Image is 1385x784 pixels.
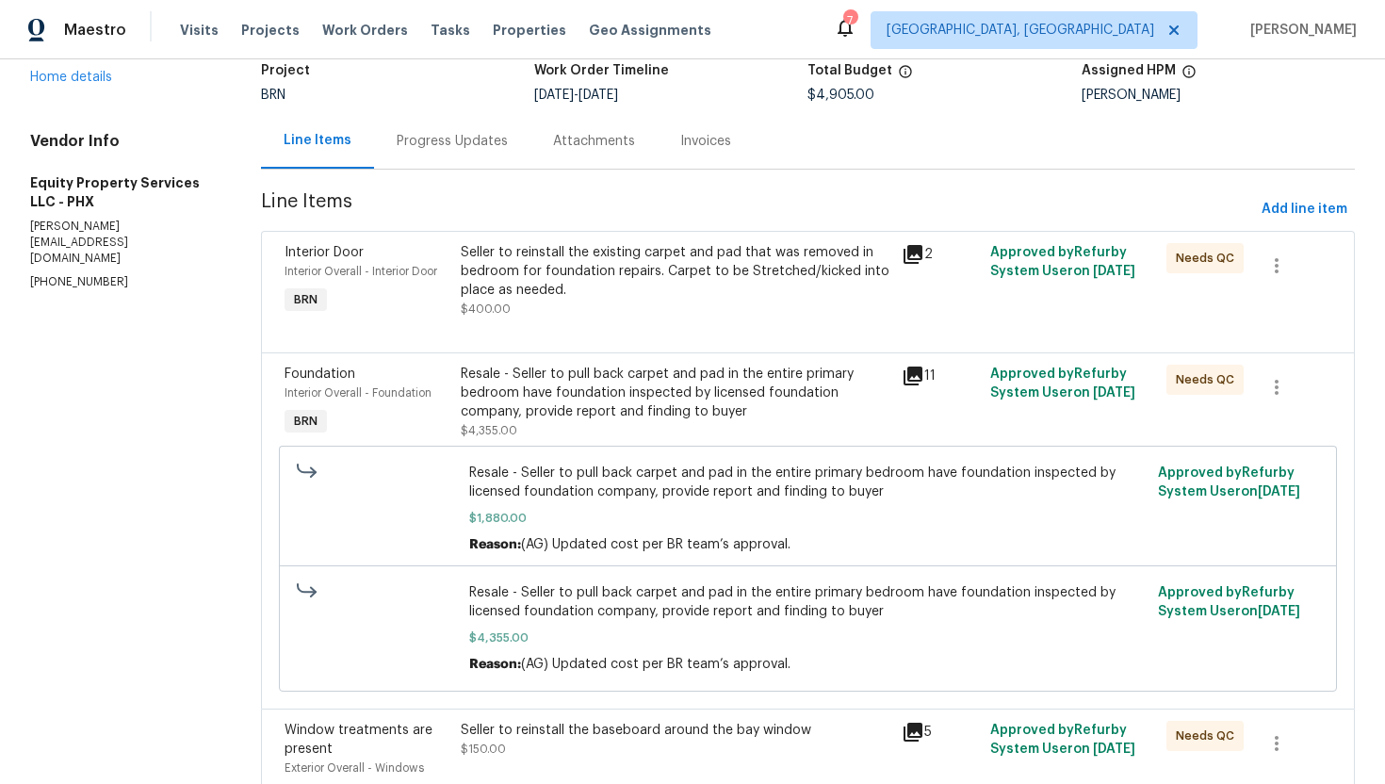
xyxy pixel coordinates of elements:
[286,290,325,309] span: BRN
[64,21,126,40] span: Maestro
[285,762,424,774] span: Exterior Overall - Windows
[469,658,521,671] span: Reason:
[1093,743,1135,756] span: [DATE]
[1093,265,1135,278] span: [DATE]
[902,243,979,266] div: 2
[1254,192,1355,227] button: Add line item
[680,132,731,151] div: Invoices
[285,387,432,399] span: Interior Overall - Foundation
[30,219,216,267] p: [PERSON_NAME][EMAIL_ADDRESS][DOMAIN_NAME]
[286,412,325,431] span: BRN
[553,132,635,151] div: Attachments
[261,192,1254,227] span: Line Items
[1082,64,1176,77] h5: Assigned HPM
[1176,727,1242,745] span: Needs QC
[521,538,790,551] span: (AG) Updated cost per BR team’s approval.
[469,464,1147,501] span: Resale - Seller to pull back carpet and pad in the entire primary bedroom have foundation inspect...
[261,89,285,102] span: BRN
[469,629,1147,647] span: $4,355.00
[461,743,506,755] span: $150.00
[180,21,219,40] span: Visits
[534,89,574,102] span: [DATE]
[843,11,856,30] div: 7
[285,367,355,381] span: Foundation
[469,509,1147,528] span: $1,880.00
[902,365,979,387] div: 11
[1181,64,1197,89] span: The hpm assigned to this work order.
[469,538,521,551] span: Reason:
[241,21,300,40] span: Projects
[30,274,216,290] p: [PHONE_NUMBER]
[589,21,711,40] span: Geo Assignments
[1082,89,1355,102] div: [PERSON_NAME]
[578,89,618,102] span: [DATE]
[902,721,979,743] div: 5
[285,266,437,277] span: Interior Overall - Interior Door
[1158,586,1300,618] span: Approved by Refurby System User on
[990,367,1135,400] span: Approved by Refurby System User on
[461,365,890,421] div: Resale - Seller to pull back carpet and pad in the entire primary bedroom have foundation inspect...
[1258,605,1300,618] span: [DATE]
[461,243,890,300] div: Seller to reinstall the existing carpet and pad that was removed in bedroom for foundation repair...
[534,89,618,102] span: -
[285,246,364,259] span: Interior Door
[1243,21,1357,40] span: [PERSON_NAME]
[1158,466,1300,498] span: Approved by Refurby System User on
[1258,485,1300,498] span: [DATE]
[534,64,669,77] h5: Work Order Timeline
[461,721,890,740] div: Seller to reinstall the baseboard around the bay window
[807,89,874,102] span: $4,905.00
[469,583,1147,621] span: Resale - Seller to pull back carpet and pad in the entire primary bedroom have foundation inspect...
[261,64,310,77] h5: Project
[898,64,913,89] span: The total cost of line items that have been proposed by Opendoor. This sum includes line items th...
[461,303,511,315] span: $400.00
[493,21,566,40] span: Properties
[322,21,408,40] span: Work Orders
[1262,198,1347,221] span: Add line item
[30,71,112,84] a: Home details
[431,24,470,37] span: Tasks
[30,132,216,151] h4: Vendor Info
[284,131,351,150] div: Line Items
[990,246,1135,278] span: Approved by Refurby System User on
[397,132,508,151] div: Progress Updates
[1176,249,1242,268] span: Needs QC
[521,658,790,671] span: (AG) Updated cost per BR team’s approval.
[30,173,216,211] h5: Equity Property Services LLC - PHX
[1176,370,1242,389] span: Needs QC
[461,425,517,436] span: $4,355.00
[1093,386,1135,400] span: [DATE]
[807,64,892,77] h5: Total Budget
[887,21,1154,40] span: [GEOGRAPHIC_DATA], [GEOGRAPHIC_DATA]
[285,724,432,756] span: Window treatments are present
[990,724,1135,756] span: Approved by Refurby System User on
